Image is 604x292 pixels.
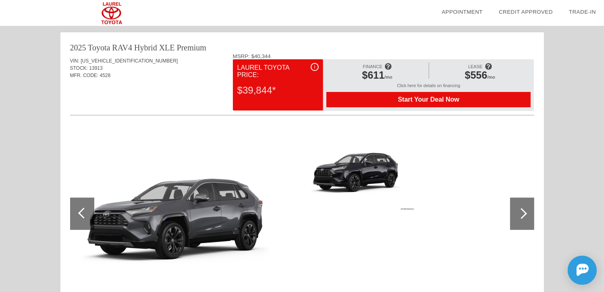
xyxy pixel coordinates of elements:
span: 4528 [100,73,111,78]
span: STOCK: [70,65,88,71]
span: $611 [362,69,385,81]
span: $556 [465,69,488,81]
span: FINANCE [363,64,382,69]
span: Start Your Deal Now [336,96,521,103]
img: 46b92ed4802b006d8386006fe048946660545d35.png [305,128,415,211]
div: i [311,63,319,71]
div: 2025 Toyota RAV4 Hybrid [70,42,157,53]
span: [US_VEHICLE_IDENTIFICATION_NUMBER] [81,58,178,64]
span: VIN: [70,58,79,64]
span: MFR. CODE: [70,73,99,78]
div: /mo [330,69,424,83]
div: /mo [433,69,527,83]
span: 13913 [89,65,102,71]
span: LEASE [468,64,482,69]
div: Laurel Toyota Price: [237,63,319,80]
div: $39,844* [237,80,319,101]
a: Trade-In [569,9,596,15]
div: MSRP: $40,344 [233,53,534,59]
div: Quoted on [DATE] 7:36:22 PM [70,91,534,104]
a: Credit Approved [499,9,553,15]
div: Click here for details on financing [326,83,531,92]
div: XLE Premium [159,42,206,53]
iframe: Chat Assistance [531,248,604,292]
a: Appointment [442,9,483,15]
